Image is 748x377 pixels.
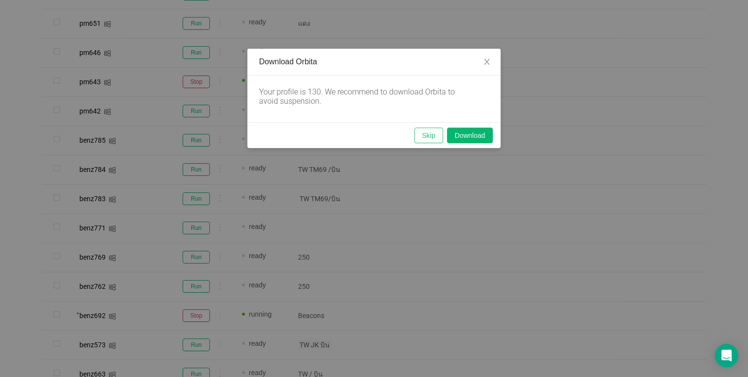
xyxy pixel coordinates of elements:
[259,57,489,67] div: Download Orbita
[483,58,491,66] i: icon: close
[259,87,473,106] div: Your profile is 130. We recommend to download Orbita to avoid suspension.
[414,128,443,143] button: Skip
[473,49,501,76] button: Close
[715,344,738,367] div: Open Intercom Messenger
[447,128,493,143] button: Download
